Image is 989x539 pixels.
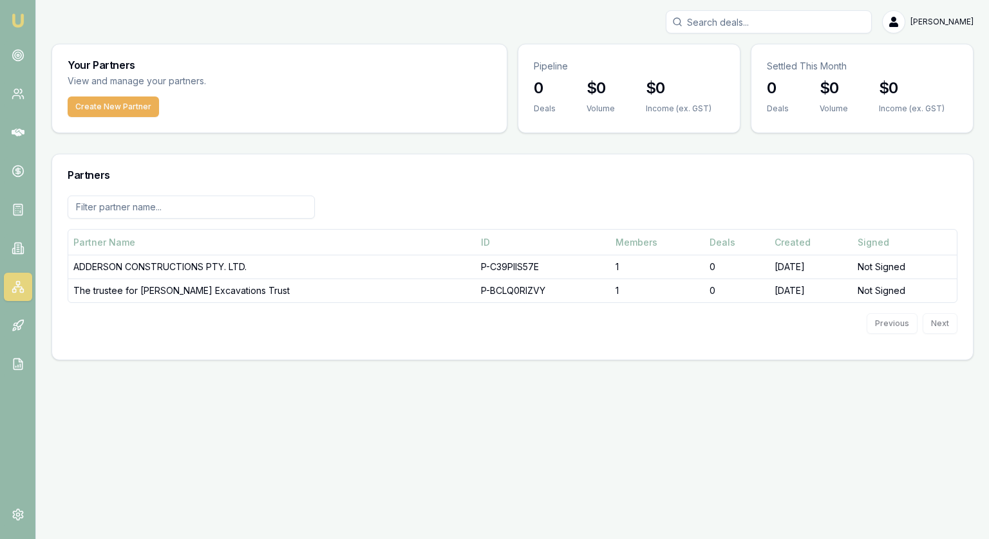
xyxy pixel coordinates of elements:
td: P-BCLQ0RIZVY [476,279,610,303]
h3: $0 [820,78,848,98]
p: Settled This Month [767,60,957,73]
td: ADDERSON CONSTRUCTIONS PTY. LTD. [68,255,476,279]
div: Income (ex. GST) [646,104,711,114]
button: Create New Partner [68,96,159,117]
h3: $0 [587,78,615,98]
div: Deals [710,236,764,249]
img: emu-icon-u.png [10,13,26,28]
p: Pipeline [534,60,724,73]
div: Members [616,236,699,249]
h3: Partners [68,170,957,180]
td: 1 [610,255,704,279]
td: [DATE] [769,255,853,279]
div: Created [775,236,848,249]
input: Filter partner name... [68,196,315,219]
span: [PERSON_NAME] [910,17,974,27]
h3: 0 [767,78,789,98]
h3: Your Partners [68,60,491,70]
td: P-C39PIIS57E [476,255,610,279]
div: Signed [858,236,952,249]
td: The trustee for [PERSON_NAME] Excavations Trust [68,279,476,303]
div: Partner Name [73,236,471,249]
div: ID [481,236,605,249]
td: 0 [704,279,769,303]
div: Not Signed [858,260,952,273]
p: View and manage your partners. [68,74,397,89]
td: 1 [610,279,704,303]
td: 0 [704,255,769,279]
input: Search deals [666,10,872,33]
div: Income (ex. GST) [879,104,945,114]
div: Deals [534,104,556,114]
h3: $0 [646,78,711,98]
div: Volume [587,104,615,114]
div: Not Signed [858,284,952,297]
h3: 0 [534,78,556,98]
h3: $0 [879,78,945,98]
td: [DATE] [769,279,853,303]
div: Volume [820,104,848,114]
div: Deals [767,104,789,114]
